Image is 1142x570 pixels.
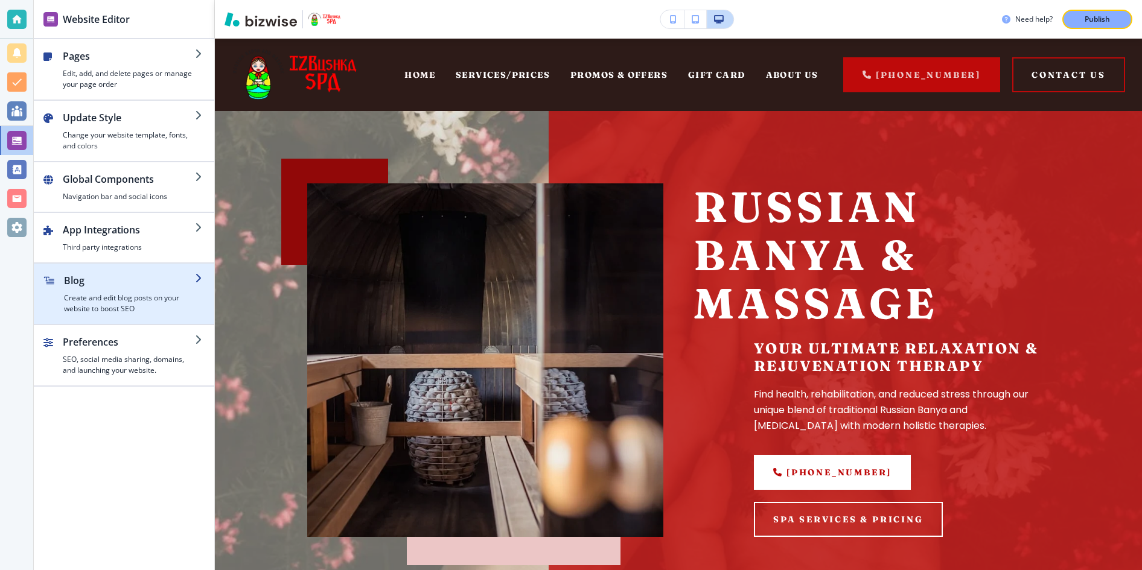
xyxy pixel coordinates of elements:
img: Bizwise Logo [225,12,297,27]
h4: SEO, social media sharing, domains, and launching your website. [63,354,195,376]
button: Publish [1062,10,1132,29]
img: editor icon [43,12,58,27]
a: GIFT CARD [688,69,745,80]
span: SERVICES/PRICES [456,69,550,80]
h5: Your Ultimate Relaxation & Rejuvenation Therapy [754,340,1050,375]
p: Publish [1085,14,1110,25]
p: Russian Banya & Massage [694,183,1050,328]
h2: Website Editor [63,12,130,27]
img: IZBushka Spa [233,49,357,100]
button: PreferencesSEO, social media sharing, domains, and launching your website. [34,325,214,385]
span: HOME [404,69,435,80]
h4: Third party integrations [63,242,195,253]
button: SPA SERVICES & PRICING [754,502,943,537]
button: Update StyleChange your website template, fonts, and colors [34,101,214,161]
h4: Change your website template, fonts, and colors [63,130,195,151]
span: PROMOS & OFFERS [570,69,668,80]
h2: Pages [63,49,195,63]
h2: Update Style [63,110,195,125]
img: Your Logo [308,13,340,26]
button: PagesEdit, add, and delete pages or manage your page order [34,39,214,100]
h4: Navigation bar and social icons [63,191,195,202]
h2: Preferences [63,335,195,349]
button: BlogCreate and edit blog posts on your website to boost SEO [34,264,214,324]
button: Contact Us [1012,57,1125,92]
span: ABOUT US [766,69,818,80]
h4: Create and edit blog posts on your website to boost SEO [64,293,195,314]
h4: Edit, add, and delete pages or manage your page order [63,68,195,90]
h3: Need help? [1015,14,1053,25]
h2: Global Components [63,172,195,186]
button: Global ComponentsNavigation bar and social icons [34,162,214,212]
a: [PHONE_NUMBER] [843,57,1000,92]
h2: Blog [64,273,195,288]
button: App IntegrationsThird party integrations [34,213,214,262]
img: 874e66b541171cc81eb5226b3d66e7a7.webp [307,183,663,537]
p: Find health, rehabilitation, and reduced stress through our unique blend of traditional Russian B... [754,387,1050,433]
a: [PHONE_NUMBER] [754,455,911,490]
h2: App Integrations [63,223,195,237]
